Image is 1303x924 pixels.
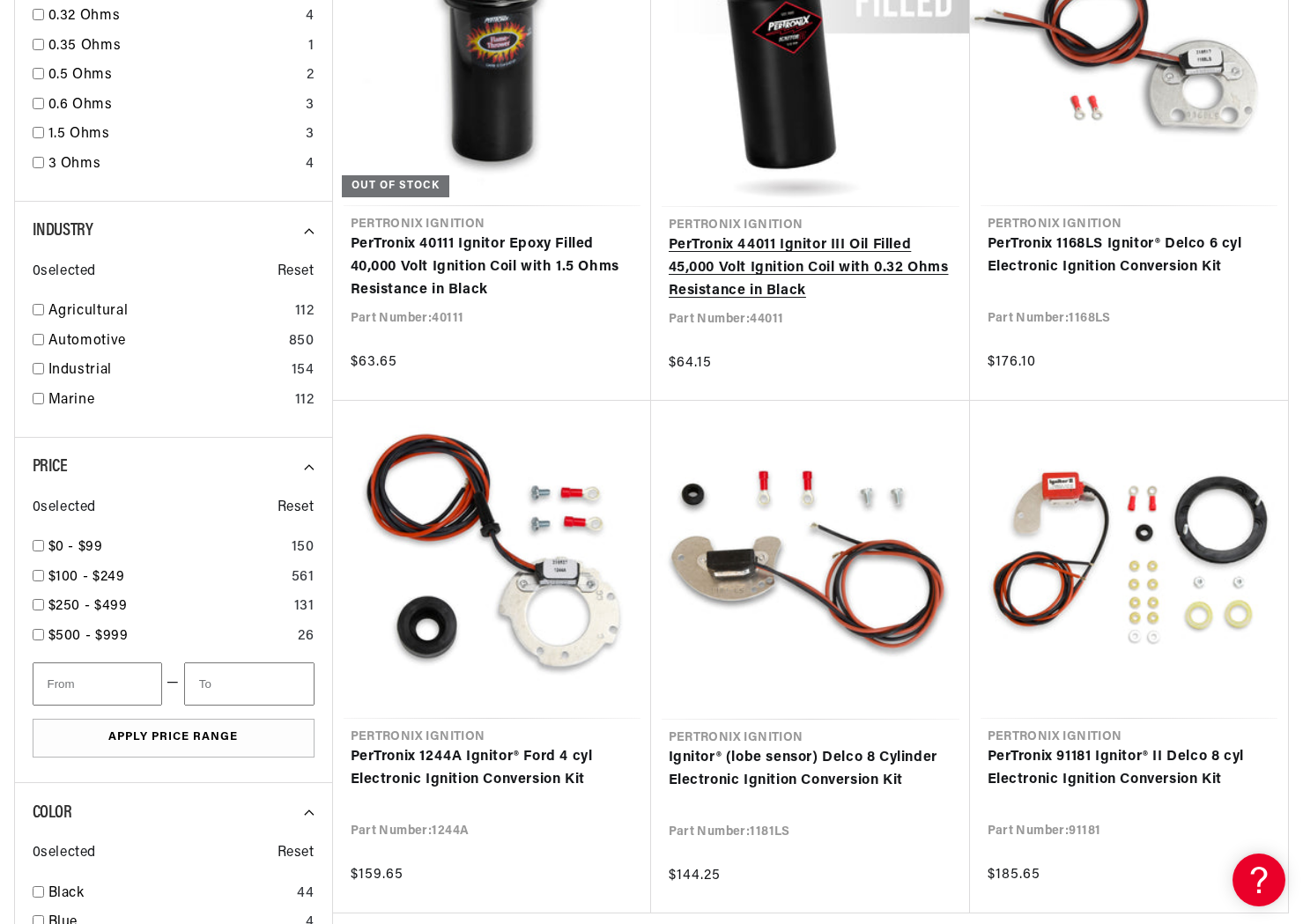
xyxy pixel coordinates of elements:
span: Reset [278,842,315,865]
a: PerTronix 1244A Ignitor® Ford 4 cyl Electronic Ignition Conversion Kit [351,746,633,791]
div: 4 [306,153,315,176]
span: $500 - $999 [48,629,129,643]
a: Black [48,883,291,906]
a: Marine [48,389,288,412]
a: Agricultural [48,300,288,323]
button: Apply Price Range [33,719,315,758]
a: Automotive [48,330,282,353]
div: 1 [308,35,315,58]
span: 0 selected [33,497,96,520]
div: 112 [295,300,315,323]
a: 3 Ohms [48,153,299,176]
a: 0.6 Ohms [48,94,299,117]
div: 44 [297,883,314,906]
div: 3 [306,94,315,117]
div: 150 [292,536,315,559]
div: 112 [295,389,315,412]
span: Industry [33,222,93,240]
span: Reset [278,497,315,520]
span: 0 selected [33,842,96,865]
div: 850 [289,330,315,353]
div: 131 [294,595,315,618]
div: 154 [292,359,315,382]
a: 0.35 Ohms [48,35,301,58]
a: Industrial [48,359,285,382]
span: $250 - $499 [48,599,128,613]
span: — [167,672,180,695]
a: 0.5 Ohms [48,64,300,87]
span: $0 - $99 [48,540,103,554]
a: PerTronix 44011 Ignitor III Oil Filled 45,000 Volt Ignition Coil with 0.32 Ohms Resistance in Black [669,234,952,302]
div: 561 [292,566,315,589]
a: PerTronix 1168LS Ignitor® Delco 6 cyl Electronic Ignition Conversion Kit [988,233,1270,278]
a: PerTronix 40111 Ignitor Epoxy Filled 40,000 Volt Ignition Coil with 1.5 Ohms Resistance in Black [351,233,633,301]
div: 2 [307,64,315,87]
div: 4 [306,5,315,28]
input: From [33,662,163,706]
div: 26 [298,625,314,648]
a: 1.5 Ohms [48,123,299,146]
span: 0 selected [33,261,96,284]
span: Color [33,804,72,822]
a: PerTronix 91181 Ignitor® II Delco 8 cyl Electronic Ignition Conversion Kit [988,746,1270,791]
div: 3 [306,123,315,146]
span: Reset [278,261,315,284]
input: To [184,662,315,706]
span: $100 - $249 [48,570,125,584]
a: 0.32 Ohms [48,5,299,28]
span: Price [33,458,68,476]
a: Ignitor® (lobe sensor) Delco 8 Cylinder Electronic Ignition Conversion Kit [669,747,952,792]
